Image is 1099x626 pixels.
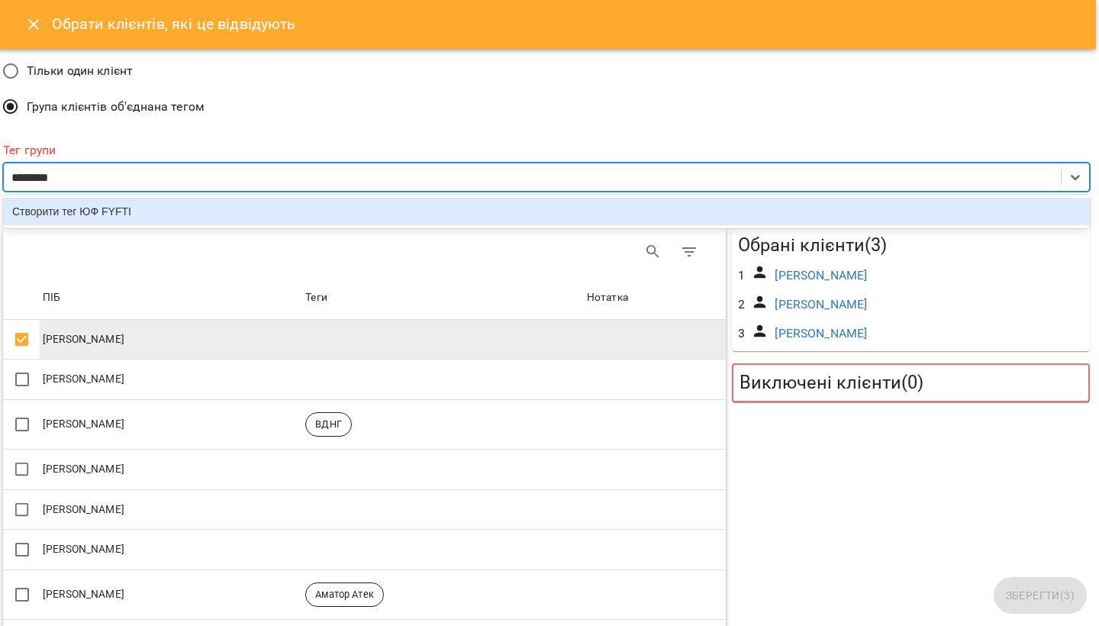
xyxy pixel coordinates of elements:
div: Sort [305,289,327,307]
span: Тільки один клієнт [27,62,134,80]
td: [PERSON_NAME] [40,320,302,360]
div: 2 [735,292,748,317]
div: Теги [305,289,327,307]
span: Група клієнтів об'єднана тегом [27,98,205,116]
h5: Обрані клієнти ( 3 ) [738,234,1084,257]
div: ПІБ [43,289,60,307]
div: 1 [735,263,748,288]
td: [PERSON_NAME] [40,360,302,400]
a: [PERSON_NAME] [775,297,867,311]
div: 3 [735,321,748,346]
span: Теги [305,289,581,307]
td: [PERSON_NAME] [40,530,302,570]
label: Тег групи [3,144,1090,156]
span: Аматор Атек [306,588,383,602]
span: ВДНГ [306,418,351,431]
td: [PERSON_NAME] [40,399,302,449]
div: Sort [587,289,628,307]
div: Sort [43,289,60,307]
div: Створити тег ЮФ FYFTI [3,198,1090,225]
td: [PERSON_NAME] [40,570,302,619]
div: Нотатка [587,289,628,307]
a: [PERSON_NAME] [775,326,867,340]
span: ПІБ [43,289,299,307]
td: [PERSON_NAME] [40,449,302,489]
h5: Виключені клієнти ( 0 ) [740,371,1082,395]
div: Table Toolbar [3,227,726,276]
span: Нотатка [587,289,723,307]
h6: Обрати клієнтів, які це відвідують [52,12,296,36]
button: Search [635,234,672,270]
td: [PERSON_NAME] [40,489,302,530]
button: Фільтр [671,234,707,270]
a: [PERSON_NAME] [775,268,867,282]
button: Close [15,6,52,43]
